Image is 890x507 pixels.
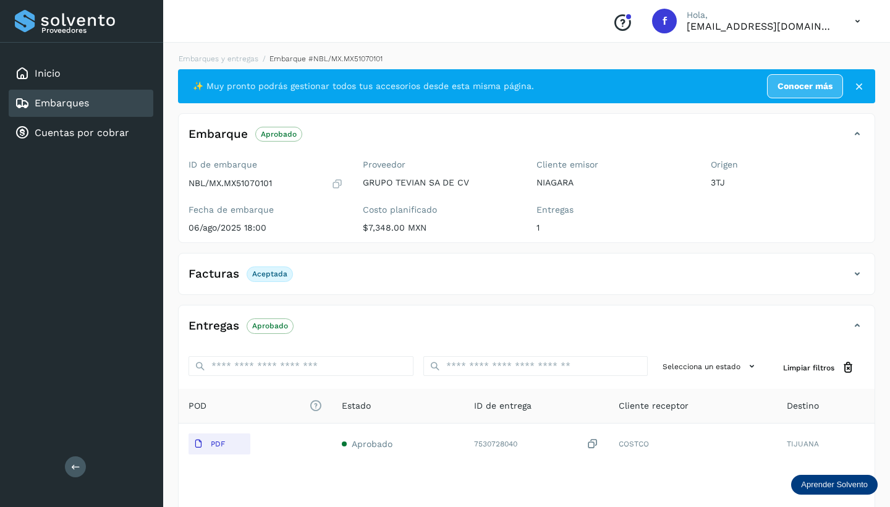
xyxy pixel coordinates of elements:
p: 1 [536,223,691,233]
div: FacturasAceptada [179,263,875,294]
div: EntregasAprobado [179,315,875,346]
span: Destino [787,399,819,412]
label: Cliente emisor [536,160,691,170]
label: Proveedor [363,160,517,170]
p: PDF [211,440,225,448]
label: ID de embarque [189,160,343,170]
nav: breadcrumb [178,53,875,64]
p: GRUPO TEVIAN SA DE CV [363,177,517,188]
td: TIJUANA [777,424,875,464]
span: ID de entrega [474,399,532,412]
td: COSTCO [609,424,777,464]
label: Fecha de embarque [189,205,343,215]
label: Costo planificado [363,205,517,215]
span: Limpiar filtros [783,362,834,373]
a: Embarques y entregas [179,54,258,63]
p: Proveedores [41,26,148,35]
span: Aprobado [352,439,392,449]
h4: Facturas [189,267,239,281]
h4: Embarque [189,127,248,142]
span: POD [189,399,322,412]
div: Aprender Solvento [791,475,878,495]
div: 7530728040 [474,438,600,451]
p: factura@grupotevian.com [687,20,835,32]
p: NBL/MX.MX51070101 [189,178,272,189]
h4: Entregas [189,319,239,333]
span: ✨ Muy pronto podrás gestionar todos tus accesorios desde esta misma página. [193,80,534,93]
p: Aprobado [252,322,288,330]
p: $7,348.00 MXN [363,223,517,233]
span: Estado [342,399,371,412]
div: Inicio [9,60,153,87]
p: Hola, [687,10,835,20]
label: Origen [711,160,865,170]
a: Embarques [35,97,89,109]
div: Cuentas por cobrar [9,119,153,147]
p: Aprender Solvento [801,480,868,490]
p: Aprobado [261,130,297,138]
div: Embarques [9,90,153,117]
button: Selecciona un estado [658,356,763,377]
a: Conocer más [767,74,843,98]
a: Cuentas por cobrar [35,127,129,138]
p: Aceptada [252,270,287,278]
span: Embarque #NBL/MX.MX51070101 [269,54,383,63]
a: Inicio [35,67,61,79]
p: 3TJ [711,177,865,188]
label: Entregas [536,205,691,215]
button: Limpiar filtros [773,356,865,379]
button: PDF [189,433,250,454]
p: NIAGARA [536,177,691,188]
div: EmbarqueAprobado [179,124,875,155]
p: 06/ago/2025 18:00 [189,223,343,233]
span: Cliente receptor [619,399,689,412]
